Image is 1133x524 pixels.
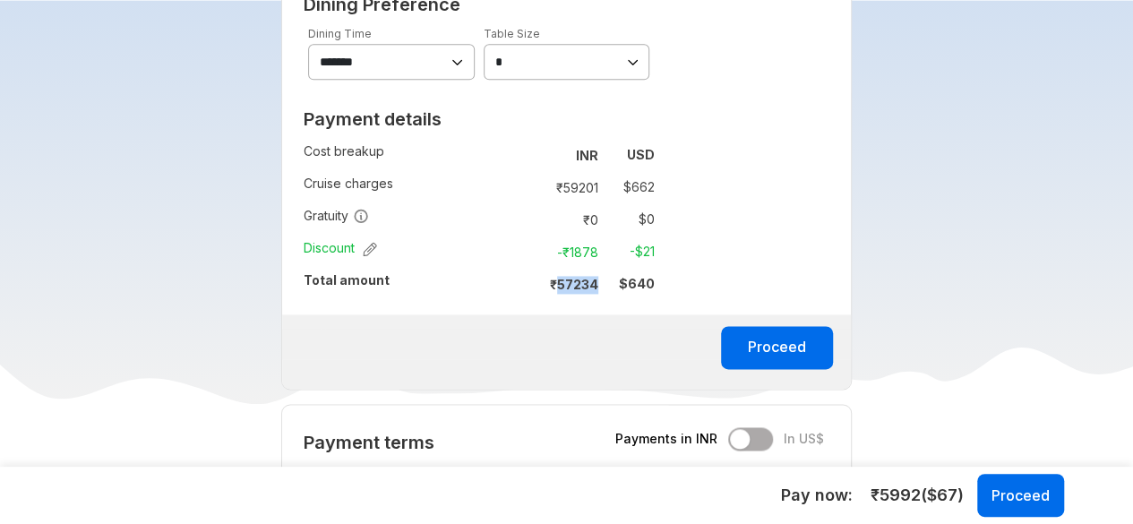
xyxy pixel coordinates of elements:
span: In US$ [784,430,824,448]
label: Table Size [484,27,540,40]
strong: INR [576,148,598,163]
td: $ 662 [605,175,655,200]
strong: USD [627,147,655,162]
button: Proceed [977,474,1064,517]
td: ₹ 5992 [548,462,655,508]
td: : [522,236,530,268]
h5: Pay now: [781,485,853,506]
td: $ 0 [605,207,655,232]
button: Proceed [721,326,833,369]
span: Payments in INR [615,430,717,448]
td: : [522,171,530,203]
td: : [522,139,530,171]
h2: Payment terms [304,432,655,453]
span: Discount [304,239,377,257]
td: Cost breakup [304,139,522,171]
td: -$ 21 [605,239,655,264]
td: Cruise charges [304,171,522,203]
td: : [522,268,530,300]
span: ₹ 5992 ($ 67 ) [871,484,964,507]
strong: Total amount [304,272,390,288]
td: -₹ 1878 [530,239,605,264]
td: : [539,462,548,508]
span: Gratuity [304,207,369,225]
strong: $ 640 [619,276,655,291]
label: Dining Time [308,27,372,40]
td: ₹ 59201 [530,175,605,200]
td: ₹ 0 [530,207,605,232]
h2: Payment details [304,108,655,130]
td: : [522,203,530,236]
strong: ₹ 57234 [550,277,598,292]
